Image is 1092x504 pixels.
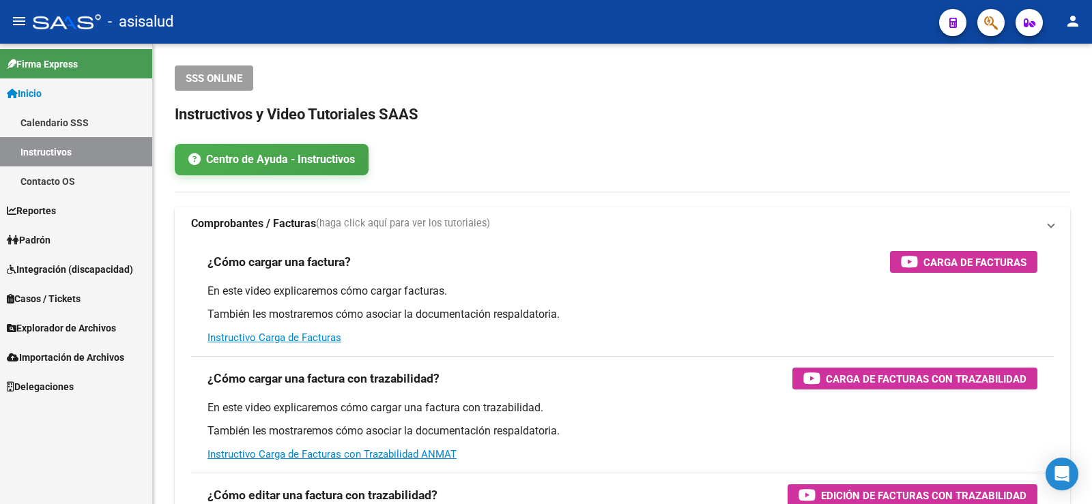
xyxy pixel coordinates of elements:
p: En este video explicaremos cómo cargar facturas. [207,284,1037,299]
strong: Comprobantes / Facturas [191,216,316,231]
span: Firma Express [7,57,78,72]
mat-icon: menu [11,13,27,29]
p: En este video explicaremos cómo cargar una factura con trazabilidad. [207,400,1037,415]
a: Centro de Ayuda - Instructivos [175,144,369,175]
p: También les mostraremos cómo asociar la documentación respaldatoria. [207,424,1037,439]
span: - asisalud [108,7,173,37]
button: SSS ONLINE [175,65,253,91]
span: Carga de Facturas [923,254,1026,271]
mat-icon: person [1065,13,1081,29]
button: Carga de Facturas [890,251,1037,273]
span: SSS ONLINE [186,72,242,85]
button: Carga de Facturas con Trazabilidad [792,368,1037,389]
span: Explorador de Archivos [7,321,116,336]
a: Instructivo Carga de Facturas con Trazabilidad ANMAT [207,448,457,460]
span: Carga de Facturas con Trazabilidad [826,370,1026,387]
span: (haga click aquí para ver los tutoriales) [316,216,490,231]
span: Casos / Tickets [7,291,81,306]
h3: ¿Cómo cargar una factura con trazabilidad? [207,369,440,388]
span: Edición de Facturas con Trazabilidad [821,487,1026,504]
h3: ¿Cómo cargar una factura? [207,252,351,271]
span: Reportes [7,203,56,218]
h2: Instructivos y Video Tutoriales SAAS [175,102,1070,128]
p: También les mostraremos cómo asociar la documentación respaldatoria. [207,307,1037,322]
span: Importación de Archivos [7,350,124,365]
span: Inicio [7,86,42,101]
a: Instructivo Carga de Facturas [207,331,341,344]
mat-expansion-panel-header: Comprobantes / Facturas(haga click aquí para ver los tutoriales) [175,207,1070,240]
span: Delegaciones [7,379,74,394]
span: Padrón [7,233,51,248]
span: Integración (discapacidad) [7,262,133,277]
div: Open Intercom Messenger [1046,458,1078,490]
